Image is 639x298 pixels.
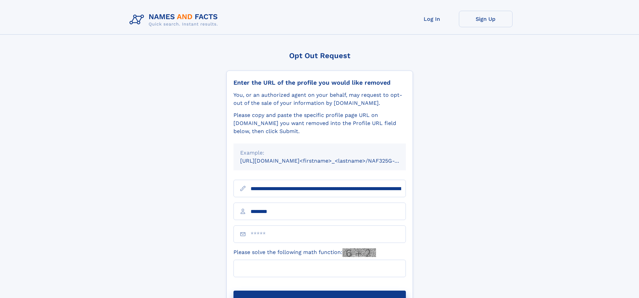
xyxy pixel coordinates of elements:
a: Sign Up [459,11,513,27]
div: Please copy and paste the specific profile page URL on [DOMAIN_NAME] you want removed into the Pr... [233,111,406,135]
div: You, or an authorized agent on your behalf, may request to opt-out of the sale of your informatio... [233,91,406,107]
div: Opt Out Request [226,51,413,60]
div: Example: [240,149,399,157]
a: Log In [405,11,459,27]
label: Please solve the following math function: [233,248,376,257]
small: [URL][DOMAIN_NAME]<firstname>_<lastname>/NAF325G-xxxxxxxx [240,158,419,164]
img: Logo Names and Facts [127,11,223,29]
div: Enter the URL of the profile you would like removed [233,79,406,86]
